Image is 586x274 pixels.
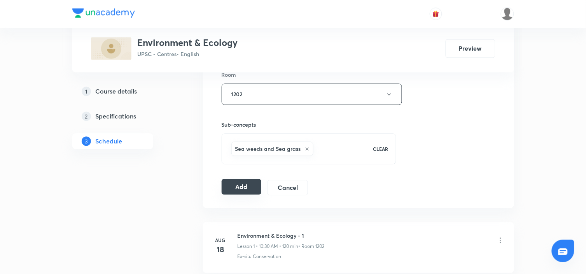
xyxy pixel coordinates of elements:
[138,37,238,49] h3: Environment & Ecology
[213,237,228,244] h6: Aug
[373,146,388,153] p: CLEAR
[238,243,299,250] p: Lesson 1 • 10:30 AM • 120 min
[432,11,439,18] img: avatar
[96,87,137,96] h5: Course details
[72,84,178,99] a: 1Course details
[222,71,236,79] h6: Room
[235,145,301,153] h6: Sea weeds and Sea grass
[222,121,397,129] h6: Sub-concepts
[82,87,91,96] p: 1
[501,7,514,21] img: Abhijeet Srivastav
[138,50,238,58] p: UPSC - Centres • English
[430,8,442,20] button: avatar
[82,137,91,146] p: 3
[268,180,308,196] button: Cancel
[446,39,495,58] button: Preview
[238,232,325,240] h6: Environment & Ecology - 1
[72,109,178,124] a: 2Specifications
[72,9,135,20] a: Company Logo
[222,84,402,105] button: 1202
[91,37,131,60] img: 3ACD7B54-CFA5-4EAD-81AD-87225C2B89BD_plus.png
[96,112,136,121] h5: Specifications
[222,179,262,195] button: Add
[213,244,228,256] h4: 18
[299,243,325,250] p: • Room 1202
[238,253,282,260] p: Ex-situ Conservation
[96,137,122,146] h5: Schedule
[72,9,135,18] img: Company Logo
[82,112,91,121] p: 2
